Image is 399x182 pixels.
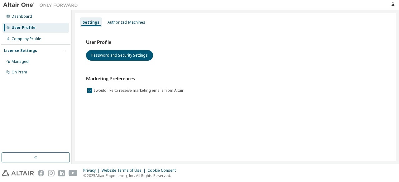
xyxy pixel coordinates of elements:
h3: Marketing Preferences [86,76,385,82]
img: facebook.svg [38,170,44,176]
div: Authorized Machines [108,20,145,25]
h3: User Profile [86,39,385,45]
img: Altair One [3,2,81,8]
img: youtube.svg [69,170,78,176]
div: On Prem [12,70,27,75]
div: Dashboard [12,14,32,19]
button: Password and Security Settings [86,50,153,61]
div: Cookie Consent [147,168,180,173]
img: instagram.svg [48,170,55,176]
div: Managed [12,59,29,64]
div: Privacy [83,168,102,173]
div: Website Terms of Use [102,168,147,173]
div: Company Profile [12,36,41,41]
div: License Settings [4,48,37,53]
img: altair_logo.svg [2,170,34,176]
label: I would like to receive marketing emails from Altair [94,87,185,94]
div: Settings [83,20,99,25]
img: linkedin.svg [58,170,65,176]
div: User Profile [12,25,36,30]
p: © 2025 Altair Engineering, Inc. All Rights Reserved. [83,173,180,178]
